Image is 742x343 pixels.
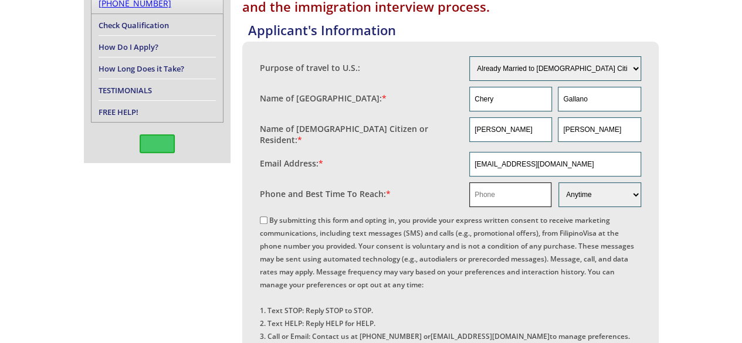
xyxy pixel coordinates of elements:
[99,107,138,117] a: FREE HELP!
[469,117,552,142] input: First Name
[260,62,360,73] label: Purpose of travel to U.S.:
[558,117,641,142] input: Last Name
[260,123,458,145] label: Name of [DEMOGRAPHIC_DATA] Citizen or Resident:
[260,93,387,104] label: Name of [GEOGRAPHIC_DATA]:
[99,20,169,30] a: Check Qualification
[469,182,551,207] input: Phone
[469,152,641,176] input: Email Address
[99,85,152,96] a: TESTIMONIALS
[248,21,659,39] h4: Applicant's Information
[469,87,552,111] input: First Name
[99,42,158,52] a: How Do I Apply?
[558,182,641,207] select: Phone and Best Reach Time are required.
[260,216,267,224] input: By submitting this form and opting in, you provide your express written consent to receive market...
[260,188,391,199] label: Phone and Best Time To Reach:
[260,158,323,169] label: Email Address:
[558,87,641,111] input: Last Name
[99,63,184,74] a: How Long Does it Take?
